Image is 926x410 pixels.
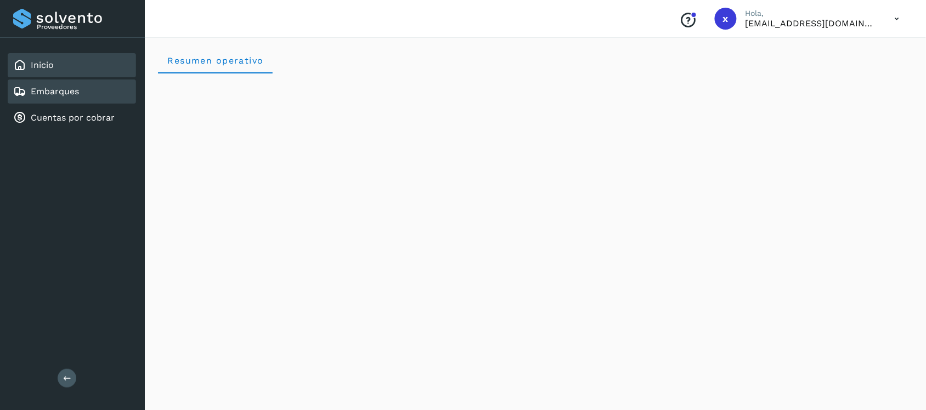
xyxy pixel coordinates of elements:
a: Cuentas por cobrar [31,112,115,123]
a: Embarques [31,86,79,96]
p: Hola, [746,9,877,18]
div: Inicio [8,53,136,77]
p: xmgm@transportesser.com.mx [746,18,877,29]
p: Proveedores [37,23,132,31]
div: Cuentas por cobrar [8,106,136,130]
a: Inicio [31,60,54,70]
div: Embarques [8,79,136,104]
span: Resumen operativo [167,55,264,66]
